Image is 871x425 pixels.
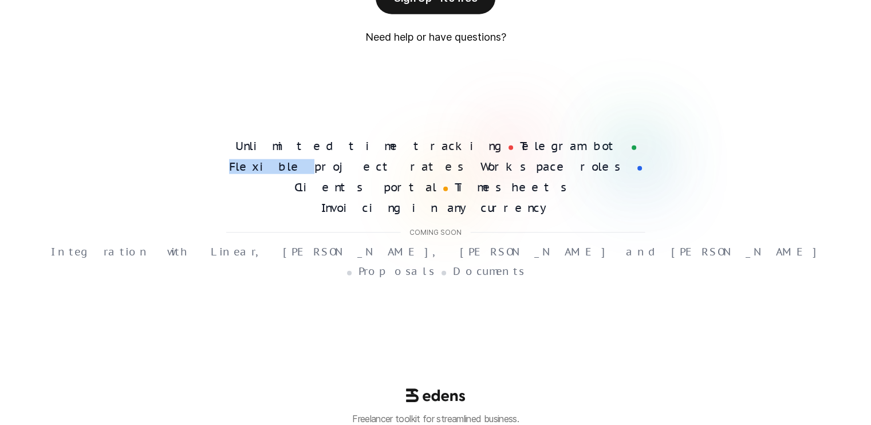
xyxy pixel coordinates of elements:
h4: Flexible project rates [229,160,474,174]
a: Need help or have questions? [352,21,520,53]
p: Documents [453,265,525,278]
h4: Clients portal [294,180,436,194]
h4: Workspace roles [480,160,630,174]
h4: Telegram bot [520,139,625,153]
p: Need help or have questions? [365,31,506,43]
h4: Unlimited time tracking [235,139,502,153]
p: Proposals [358,265,435,278]
h4: Invoicing in any currency [321,201,550,215]
p: Integration with Linear, [PERSON_NAME], [PERSON_NAME] and [PERSON_NAME] [51,246,821,258]
p: Coming soon [409,229,462,237]
h4: Timesheets [455,180,577,194]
